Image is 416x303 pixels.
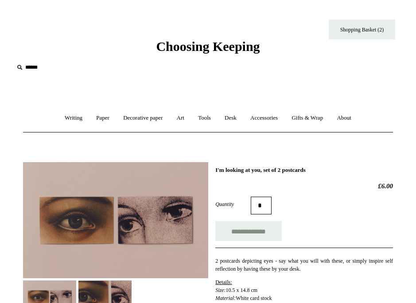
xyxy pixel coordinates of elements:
[215,287,225,293] em: Size:
[117,106,169,130] a: Decorative paper
[329,19,395,39] a: Shopping Basket (2)
[156,46,260,52] a: Choosing Keeping
[215,200,251,208] label: Quantity
[171,106,191,130] a: Art
[215,182,393,190] h2: £6.00
[244,106,284,130] a: Accessories
[215,257,393,273] p: 2 postcards depicting eyes - say what you will with these, or simply inspire self reflection by h...
[23,162,208,278] img: I'm looking at you, set of 2 postcards
[90,106,116,130] a: Paper
[285,106,329,130] a: Gifts & Wrap
[58,106,89,130] a: Writing
[215,279,232,285] span: Details:
[192,106,217,130] a: Tools
[218,106,243,130] a: Desk
[226,287,258,293] span: 10.5 x 14.8 cm
[215,167,393,174] h1: I'm looking at you, set of 2 postcards
[156,39,260,54] span: Choosing Keeping
[215,295,236,301] em: Material:
[236,295,272,301] span: White card stock
[330,106,358,130] a: About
